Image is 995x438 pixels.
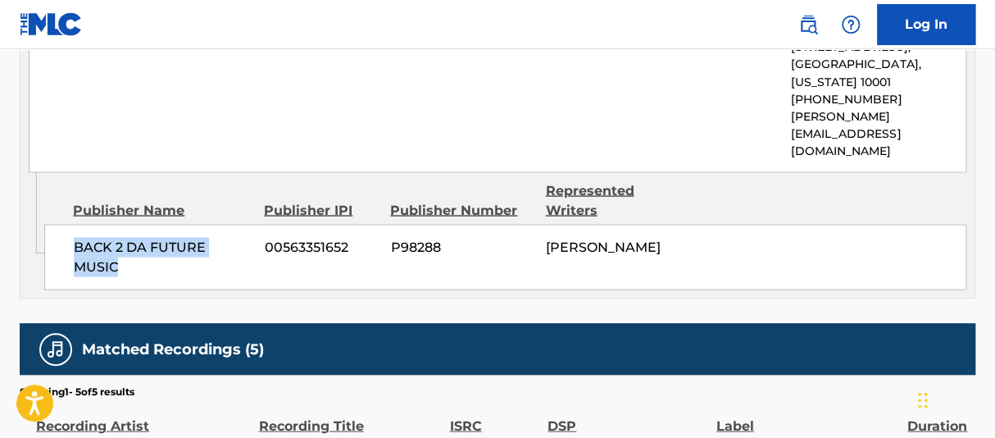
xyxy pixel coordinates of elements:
iframe: Chat Widget [913,359,995,438]
div: Drag [918,376,928,425]
span: P98288 [390,237,533,257]
div: DSP [547,399,708,436]
img: search [798,15,818,34]
div: Duration [907,399,967,436]
img: MLC Logo [20,12,83,36]
div: ISRC [450,399,539,436]
div: Represented Writers [545,180,688,220]
div: Publisher Name [73,200,252,220]
span: BACK 2 DA FUTURE MUSIC [74,237,252,276]
img: Matched Recordings [46,340,66,359]
span: [PERSON_NAME] [546,239,661,254]
a: Public Search [792,8,825,41]
div: Recording Artist [36,399,251,436]
div: Label [716,399,899,436]
p: [GEOGRAPHIC_DATA], [US_STATE] 10001 [791,56,965,90]
span: 00563351652 [265,237,379,257]
p: [PERSON_NAME][EMAIL_ADDRESS][DOMAIN_NAME] [791,107,965,159]
img: help [841,15,861,34]
p: Showing 1 - 5 of 5 results [20,384,134,399]
a: Log In [877,4,975,45]
p: [PHONE_NUMBER] [791,90,965,107]
div: Publisher IPI [264,200,378,220]
div: Publisher Number [390,200,533,220]
h5: Matched Recordings (5) [82,340,264,358]
div: Help [834,8,867,41]
div: Recording Title [259,399,442,436]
